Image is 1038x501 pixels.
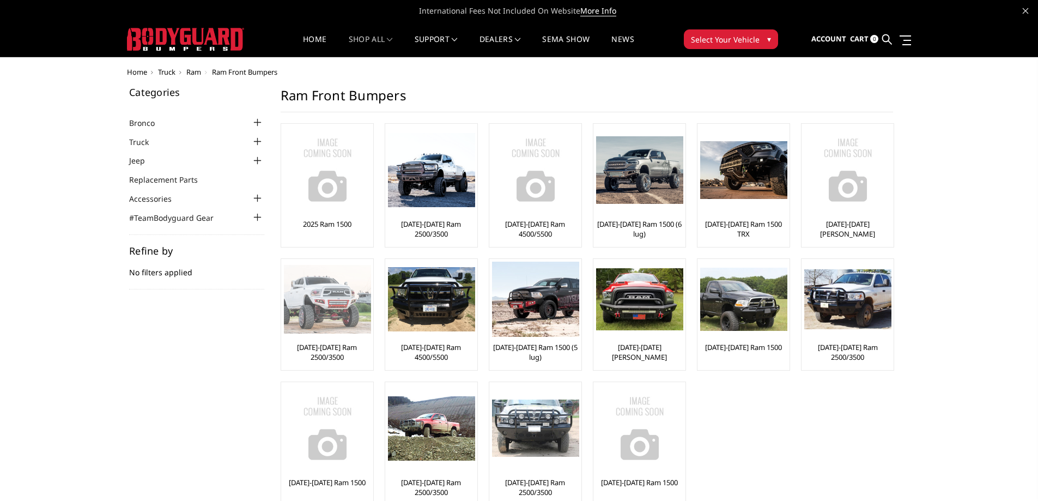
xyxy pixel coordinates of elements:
[129,174,211,185] a: Replacement Parts
[289,478,366,487] a: [DATE]-[DATE] Ram 1500
[804,219,891,239] a: [DATE]-[DATE] [PERSON_NAME]
[811,25,846,54] a: Account
[811,34,846,44] span: Account
[601,478,678,487] a: [DATE]-[DATE] Ram 1500
[129,246,264,289] div: No filters applied
[850,34,869,44] span: Cart
[158,67,175,77] a: Truck
[284,126,371,214] img: No Image
[492,126,579,214] img: No Image
[580,5,616,16] a: More Info
[284,385,371,472] img: No Image
[870,35,878,43] span: 0
[684,29,778,49] button: Select Your Vehicle
[129,212,227,224] a: #TeamBodyguard Gear
[596,342,683,362] a: [DATE]-[DATE] [PERSON_NAME]
[388,342,475,362] a: [DATE]-[DATE] Ram 4500/5500
[127,28,244,51] img: BODYGUARD BUMPERS
[700,219,787,239] a: [DATE]-[DATE] Ram 1500 TRX
[129,246,264,256] h5: Refine by
[804,126,891,214] img: No Image
[388,219,475,239] a: [DATE]-[DATE] Ram 2500/3500
[479,35,521,57] a: Dealers
[804,342,891,362] a: [DATE]-[DATE] Ram 2500/3500
[284,385,371,472] a: No Image
[705,342,782,352] a: [DATE]-[DATE] Ram 1500
[492,126,579,214] a: No Image
[691,34,760,45] span: Select Your Vehicle
[492,478,579,497] a: [DATE]-[DATE] Ram 2500/3500
[596,385,683,472] a: No Image
[127,67,147,77] a: Home
[596,219,683,239] a: [DATE]-[DATE] Ram 1500 (6 lug)
[284,126,371,214] a: No Image
[492,342,579,362] a: [DATE]-[DATE] Ram 1500 (5 lug)
[984,449,1038,501] iframe: Chat Widget
[129,193,185,204] a: Accessories
[129,117,168,129] a: Bronco
[850,25,878,54] a: Cart 0
[212,67,277,77] span: Ram Front Bumpers
[186,67,201,77] a: Ram
[129,87,264,97] h5: Categories
[492,219,579,239] a: [DATE]-[DATE] Ram 4500/5500
[303,35,326,57] a: Home
[596,385,683,472] img: No Image
[542,35,590,57] a: SEMA Show
[303,219,351,229] a: 2025 Ram 1500
[284,342,371,362] a: [DATE]-[DATE] Ram 2500/3500
[129,136,162,148] a: Truck
[415,35,458,57] a: Support
[388,478,475,497] a: [DATE]-[DATE] Ram 2500/3500
[349,35,393,57] a: shop all
[767,33,771,45] span: ▾
[281,87,893,112] h1: Ram Front Bumpers
[611,35,634,57] a: News
[129,155,159,166] a: Jeep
